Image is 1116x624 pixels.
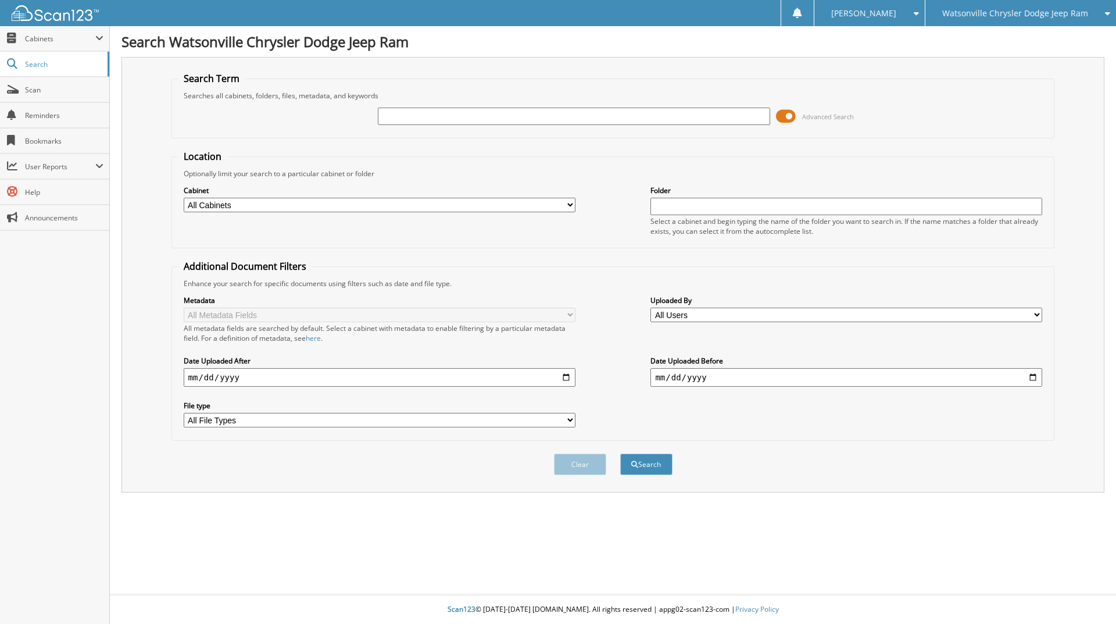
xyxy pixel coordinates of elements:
[650,186,1042,195] label: Folder
[25,34,95,44] span: Cabinets
[12,5,99,21] img: scan123-logo-white.svg
[184,323,575,343] div: All metadata fields are searched by default. Select a cabinet with metadata to enable filtering b...
[448,604,475,614] span: Scan123
[110,596,1116,624] div: © [DATE]-[DATE] [DOMAIN_NAME]. All rights reserved | appg02-scan123-com |
[178,279,1049,288] div: Enhance your search for specific documents using filters such as date and file type.
[802,112,854,121] span: Advanced Search
[25,213,103,223] span: Announcements
[184,295,575,305] label: Metadata
[831,10,896,17] span: [PERSON_NAME]
[620,454,673,475] button: Search
[25,110,103,120] span: Reminders
[25,59,102,69] span: Search
[178,150,227,163] legend: Location
[178,260,312,273] legend: Additional Document Filters
[184,368,575,387] input: start
[178,169,1049,179] div: Optionally limit your search to a particular cabinet or folder
[306,333,321,343] a: here
[178,91,1049,101] div: Searches all cabinets, folders, files, metadata, and keywords
[178,72,245,85] legend: Search Term
[650,295,1042,305] label: Uploaded By
[184,186,575,195] label: Cabinet
[942,10,1088,17] span: Watsonville Chrysler Dodge Jeep Ram
[554,454,606,475] button: Clear
[650,368,1042,387] input: end
[121,32,1104,51] h1: Search Watsonville Chrysler Dodge Jeep Ram
[184,356,575,366] label: Date Uploaded After
[650,356,1042,366] label: Date Uploaded Before
[650,216,1042,236] div: Select a cabinet and begin typing the name of the folder you want to search in. If the name match...
[184,401,575,411] label: File type
[25,162,95,172] span: User Reports
[735,604,779,614] a: Privacy Policy
[25,136,103,146] span: Bookmarks
[25,187,103,197] span: Help
[25,85,103,95] span: Scan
